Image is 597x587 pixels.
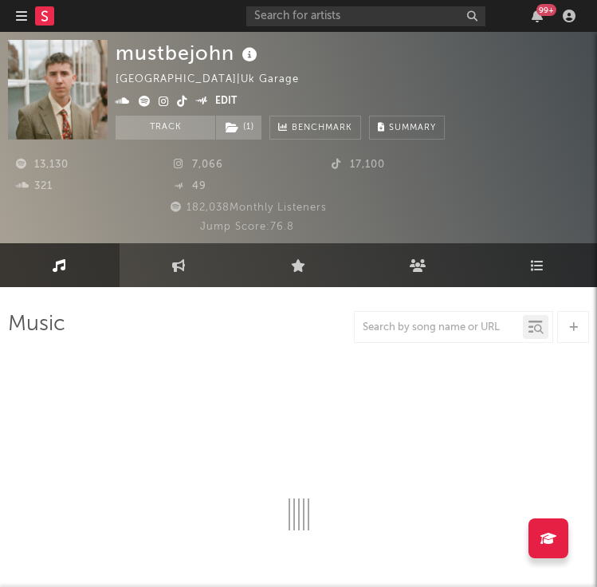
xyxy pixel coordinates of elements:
[116,70,317,89] div: [GEOGRAPHIC_DATA] | Uk Garage
[174,181,206,191] span: 49
[332,160,385,170] span: 17,100
[174,160,223,170] span: 7,066
[215,93,237,112] button: Edit
[116,40,261,66] div: mustbejohn
[269,116,361,140] a: Benchmark
[216,116,261,140] button: (1)
[200,222,294,232] span: Jump Score: 76.8
[389,124,436,132] span: Summary
[292,119,352,138] span: Benchmark
[532,10,543,22] button: 99+
[168,203,327,213] span: 182,038 Monthly Listeners
[16,181,53,191] span: 321
[116,116,215,140] button: Track
[369,116,445,140] button: Summary
[215,116,262,140] span: ( 1 )
[355,321,523,334] input: Search by song name or URL
[246,6,485,26] input: Search for artists
[16,160,69,170] span: 13,130
[536,4,556,16] div: 99 +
